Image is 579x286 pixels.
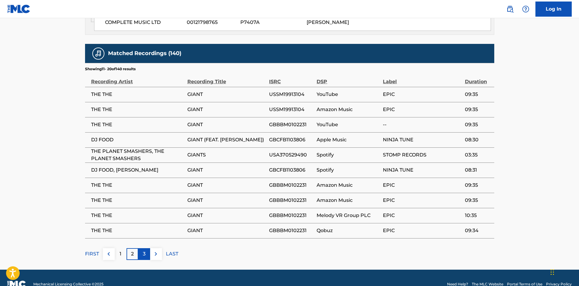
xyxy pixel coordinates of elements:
[551,263,554,281] div: Drag
[187,121,266,128] span: GIANT
[383,227,462,234] span: EPIC
[383,182,462,189] span: EPIC
[269,72,314,85] div: ISRC
[152,250,160,258] img: right
[131,250,134,258] p: 2
[85,250,99,258] p: FIRST
[317,227,380,234] span: Qobuz
[307,19,349,25] span: [PERSON_NAME]
[465,227,491,234] span: 09:34
[269,212,314,219] span: GBBBM0102231
[91,212,184,219] span: THE THE
[504,3,516,15] a: Public Search
[269,121,314,128] span: GBBBM0102231
[317,121,380,128] span: YouTube
[317,197,380,204] span: Amazon Music
[108,50,181,57] h5: Matched Recordings (140)
[465,151,491,159] span: 03:35
[269,151,314,159] span: USA370529490
[91,166,184,174] span: DJ FOOD, [PERSON_NAME]
[383,72,462,85] div: Label
[383,136,462,143] span: NINJA TUNE
[187,106,266,113] span: GIANT
[383,106,462,113] span: EPIC
[269,91,314,98] span: USSM19913104
[269,136,314,143] span: GBCFB1103806
[91,136,184,143] span: DJ FOOD
[187,197,266,204] span: GIANT
[91,106,184,113] span: THE THE
[535,2,572,17] a: Log In
[383,91,462,98] span: EPIC
[166,250,178,258] p: LAST
[506,5,514,13] img: search
[465,166,491,174] span: 08:31
[383,166,462,174] span: NINJA TUNE
[187,151,266,159] span: GIANTS
[465,91,491,98] span: 09:35
[317,182,380,189] span: Amazon Music
[91,121,184,128] span: THE THE
[91,197,184,204] span: THE THE
[269,227,314,234] span: GBBBM0102231
[91,227,184,234] span: THE THE
[187,166,266,174] span: GIANT
[465,136,491,143] span: 08:30
[522,5,529,13] img: help
[465,197,491,204] span: 09:35
[91,72,184,85] div: Recording Artist
[520,3,532,15] div: Help
[465,121,491,128] span: 09:35
[465,182,491,189] span: 09:35
[317,72,380,85] div: DSP
[240,19,302,26] span: P7407A
[120,250,121,258] p: 1
[91,91,184,98] span: THE THE
[187,91,266,98] span: GIANT
[269,197,314,204] span: GBBBM0102231
[91,148,184,162] span: THE PLANET SMASHERS, THE PLANET SMASHERS
[269,106,314,113] span: USSM19913104
[317,106,380,113] span: Amazon Music
[317,212,380,219] span: Melody VR Group PLC
[269,166,314,174] span: GBCFB1103806
[105,250,112,258] img: left
[383,212,462,219] span: EPIC
[269,182,314,189] span: GBBBM0102231
[105,19,182,26] span: COMPLETE MUSIC LTD
[143,250,146,258] p: 3
[7,5,31,13] img: MLC Logo
[465,106,491,113] span: 09:35
[187,182,266,189] span: GIANT
[317,136,380,143] span: Apple Music
[187,212,266,219] span: GIANT
[465,212,491,219] span: 10:35
[317,91,380,98] span: YouTube
[465,72,491,85] div: Duration
[383,197,462,204] span: EPIC
[383,151,462,159] span: STOMP RECORDS
[187,19,236,26] span: 00121798765
[187,227,266,234] span: GIANT
[383,121,462,128] span: --
[317,151,380,159] span: Spotify
[549,257,579,286] iframe: Chat Widget
[85,66,136,72] p: Showing 11 - 20 of 140 results
[317,166,380,174] span: Spotify
[91,182,184,189] span: THE THE
[187,72,266,85] div: Recording Title
[187,136,266,143] span: GIANT (FEAT. [PERSON_NAME])
[95,50,102,57] img: Matched Recordings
